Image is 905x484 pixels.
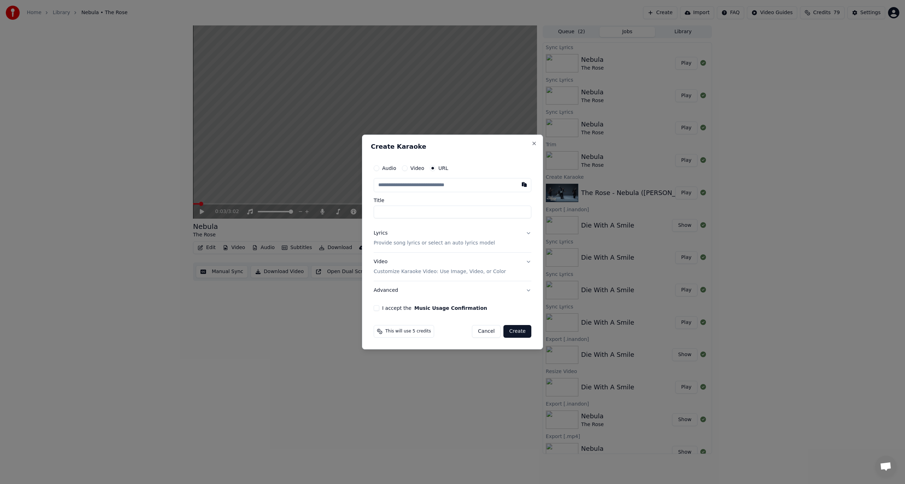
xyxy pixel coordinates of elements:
[503,325,531,338] button: Create
[382,306,487,311] label: I accept the
[374,258,506,275] div: Video
[371,143,534,150] h2: Create Karaoke
[374,224,531,252] button: LyricsProvide song lyrics or select an auto lyrics model
[374,230,387,237] div: Lyrics
[382,166,396,171] label: Audio
[374,268,506,275] p: Customize Karaoke Video: Use Image, Video, or Color
[414,306,487,311] button: I accept the
[374,240,495,247] p: Provide song lyrics or select an auto lyrics model
[438,166,448,171] label: URL
[385,329,431,334] span: This will use 5 credits
[374,198,531,203] label: Title
[410,166,424,171] label: Video
[374,281,531,300] button: Advanced
[472,325,501,338] button: Cancel
[374,253,531,281] button: VideoCustomize Karaoke Video: Use Image, Video, or Color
